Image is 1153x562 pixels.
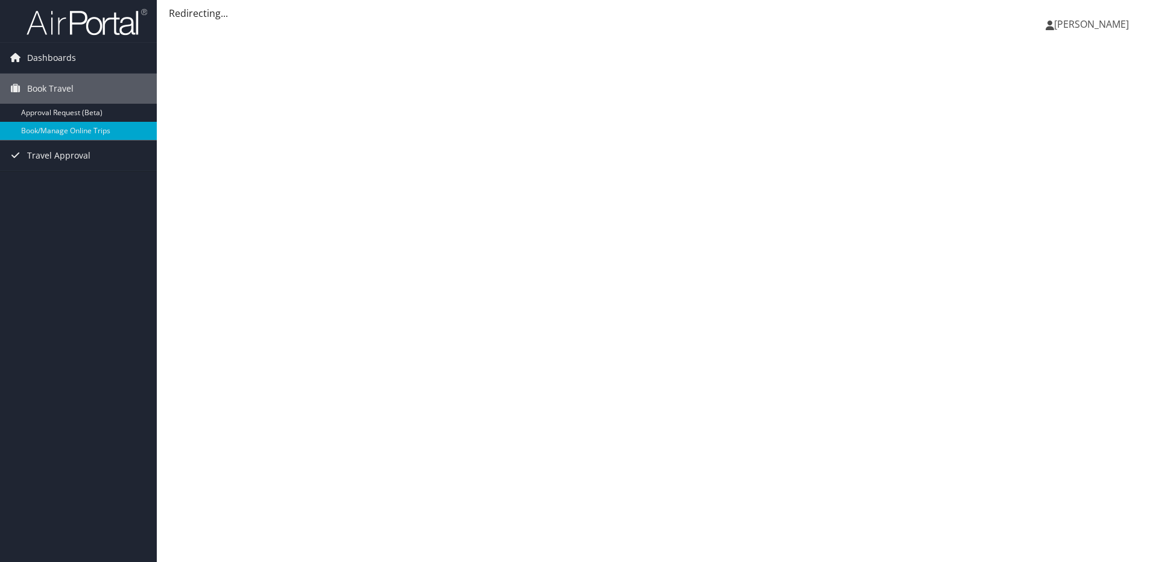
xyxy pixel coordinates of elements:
[27,43,76,73] span: Dashboards
[169,6,1141,21] div: Redirecting...
[1054,17,1129,31] span: [PERSON_NAME]
[27,8,147,36] img: airportal-logo.png
[27,140,90,171] span: Travel Approval
[27,74,74,104] span: Book Travel
[1046,6,1141,42] a: [PERSON_NAME]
